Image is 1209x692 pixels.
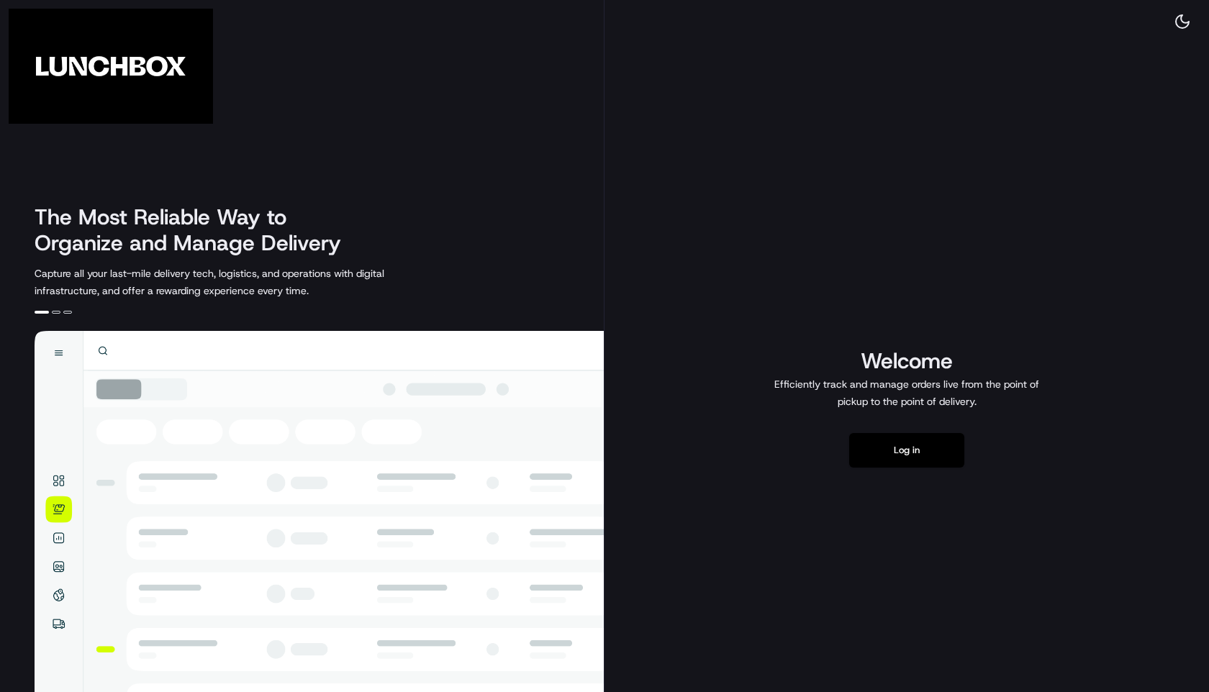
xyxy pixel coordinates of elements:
[769,347,1045,375] h1: Welcome
[9,9,213,124] img: Company Logo
[769,375,1045,410] p: Efficiently track and manage orders live from the point of pickup to the point of delivery.
[849,433,964,468] button: Log in
[35,265,449,299] p: Capture all your last-mile delivery tech, logistics, and operations with digital infrastructure, ...
[35,204,357,256] h2: The Most Reliable Way to Organize and Manage Delivery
